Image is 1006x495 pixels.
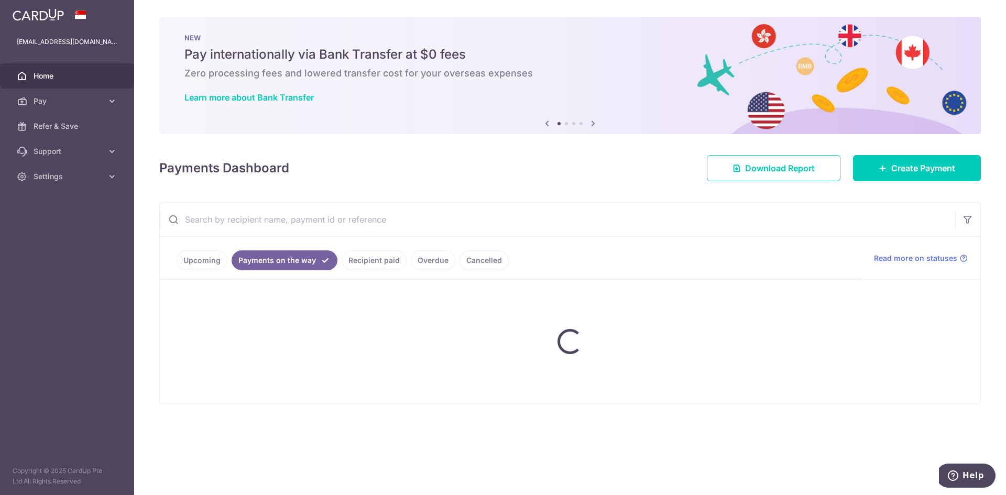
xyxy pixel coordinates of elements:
[891,162,955,174] span: Create Payment
[707,155,840,181] a: Download Report
[159,17,981,134] img: Bank transfer banner
[34,96,103,106] span: Pay
[853,155,981,181] a: Create Payment
[184,67,956,80] h6: Zero processing fees and lowered transfer cost for your overseas expenses
[34,146,103,157] span: Support
[159,159,289,178] h4: Payments Dashboard
[184,92,314,103] a: Learn more about Bank Transfer
[34,171,103,182] span: Settings
[184,46,956,63] h5: Pay internationally via Bank Transfer at $0 fees
[34,121,103,131] span: Refer & Save
[184,34,956,42] p: NEW
[34,71,103,81] span: Home
[232,250,337,270] a: Payments on the way
[160,203,955,236] input: Search by recipient name, payment id or reference
[17,37,117,47] p: [EMAIL_ADDRESS][DOMAIN_NAME]
[13,8,64,21] img: CardUp
[874,253,957,263] span: Read more on statuses
[874,253,968,263] a: Read more on statuses
[745,162,815,174] span: Download Report
[939,464,996,490] iframe: Opens a widget where you can find more information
